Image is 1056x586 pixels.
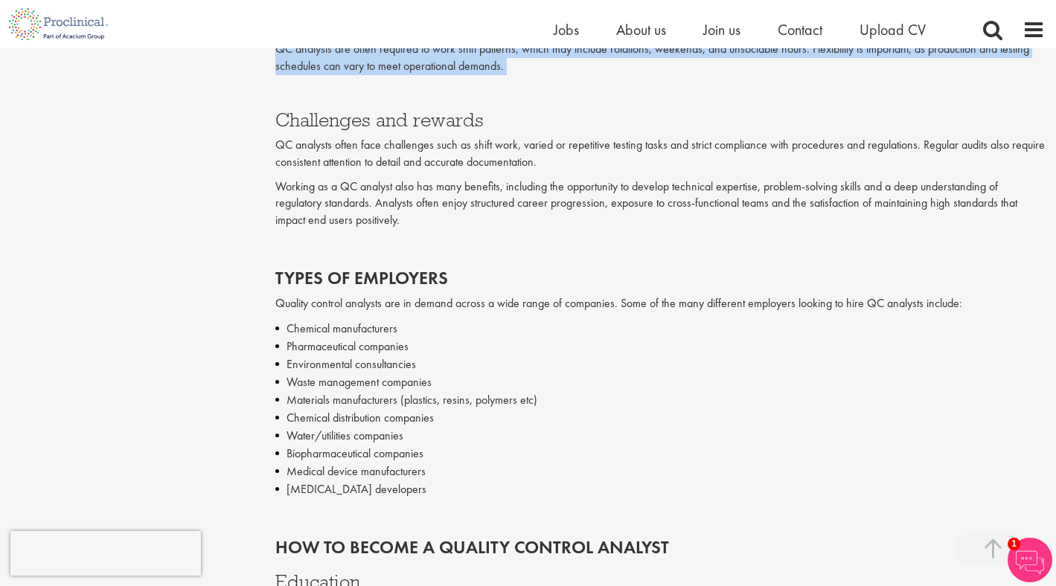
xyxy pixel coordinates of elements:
iframe: reCAPTCHA [10,531,201,576]
h2: Types of employers [275,268,1045,288]
img: Chatbot [1008,538,1052,582]
h3: Challenges and rewards [275,90,1045,129]
li: Pharmaceutical companies [275,338,1045,355]
a: Join us [703,20,740,39]
li: Waste management companies [275,373,1045,391]
p: QC analysts are often required to work shift patterns, which may include rotations, weekends, and... [275,41,1045,75]
p: Working as a QC analyst also has many benefits, including the opportunity to develop technical ex... [275,178,1045,230]
li: [MEDICAL_DATA] developers [275,480,1045,498]
h2: How to become a quality control analyst [275,538,1045,557]
li: Water/utilities companies [275,427,1045,445]
a: Upload CV [860,20,926,39]
p: Quality control analysts are in demand across a wide range of companies. Some of the many differe... [275,295,1045,312]
li: Chemical manufacturers [275,320,1045,338]
a: Contact [778,20,822,39]
li: Biopharmaceutical companies [275,445,1045,463]
span: 1 [1008,538,1020,550]
li: Medical device manufacturers [275,463,1045,480]
li: Environmental consultancies [275,355,1045,373]
a: Jobs [554,20,579,39]
li: Chemical distribution companies [275,409,1045,427]
li: Materials manufacturers (plastics, resins, polymers etc) [275,391,1045,409]
p: QC analysts often face challenges such as shift work, varied or repetitive testing tasks and stri... [275,137,1045,171]
a: About us [616,20,666,39]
